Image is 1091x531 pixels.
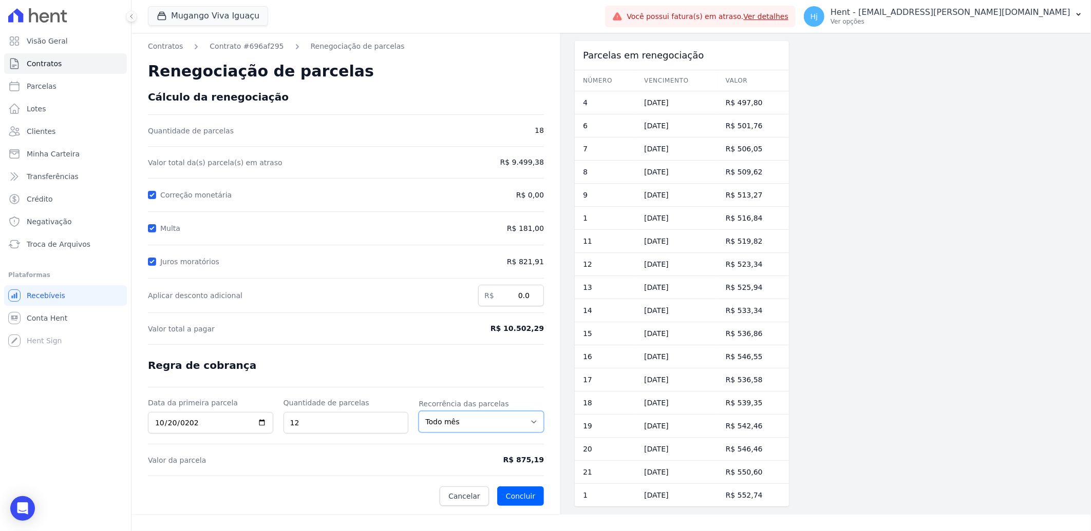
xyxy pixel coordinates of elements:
td: 1 [575,207,636,230]
a: Contratos [148,41,183,52]
td: 15 [575,322,636,345]
td: 4 [575,91,636,114]
span: Transferências [27,171,79,182]
td: 17 [575,368,636,391]
td: R$ 536,86 [718,322,789,345]
span: Parcelas [27,81,57,91]
a: Crédito [4,189,127,209]
td: R$ 539,35 [718,391,789,415]
td: 12 [575,253,636,276]
span: Você possui fatura(s) em atraso. [627,11,788,22]
td: 8 [575,161,636,184]
td: R$ 546,55 [718,345,789,368]
td: 19 [575,415,636,438]
td: [DATE] [636,368,717,391]
td: [DATE] [636,137,717,161]
span: R$ 181,00 [453,223,544,234]
td: [DATE] [636,114,717,137]
span: Negativação [27,217,72,227]
span: R$ 875,19 [453,455,544,465]
label: Correção monetária [160,191,236,199]
td: [DATE] [636,184,717,207]
a: Transferências [4,166,127,187]
span: Valor total a pagar [148,324,442,334]
th: Número [575,70,636,91]
span: Recebíveis [27,290,65,301]
td: [DATE] [636,276,717,299]
span: Cancelar [448,491,480,501]
a: Troca de Arquivos [4,234,127,254]
a: Cancelar [440,486,489,506]
span: R$ 821,91 [453,257,544,267]
td: R$ 525,94 [718,276,789,299]
label: Multa [160,224,184,232]
td: [DATE] [636,230,717,253]
span: Cálculo da renegociação [148,91,289,103]
span: Conta Hent [27,313,67,323]
p: Hent - [EMAIL_ADDRESS][PERSON_NAME][DOMAIN_NAME] [831,7,1070,17]
td: R$ 497,80 [718,91,789,114]
a: Clientes [4,121,127,142]
div: Open Intercom Messenger [10,496,35,521]
span: Minha Carteira [27,149,80,159]
td: R$ 509,62 [718,161,789,184]
td: R$ 501,76 [718,114,789,137]
span: R$ 10.502,29 [453,323,544,334]
td: [DATE] [636,207,717,230]
a: Conta Hent [4,308,127,328]
td: 16 [575,345,636,368]
td: [DATE] [636,322,717,345]
td: R$ 552,74 [718,484,789,507]
span: Contratos [27,58,62,69]
td: 14 [575,299,636,322]
button: Concluir [497,486,544,506]
span: Troca de Arquivos [27,239,90,249]
span: Visão Geral [27,36,68,46]
td: [DATE] [636,484,717,507]
a: Visão Geral [4,31,127,51]
label: Quantidade de parcelas [284,398,409,408]
span: Valor da parcela [148,455,442,465]
a: Recebíveis [4,285,127,306]
td: R$ 533,34 [718,299,789,322]
td: R$ 550,60 [718,461,789,484]
td: [DATE] [636,461,717,484]
td: 1 [575,484,636,507]
td: 7 [575,137,636,161]
a: Lotes [4,99,127,119]
td: R$ 536,58 [718,368,789,391]
span: Hj [811,13,818,20]
a: Minha Carteira [4,144,127,164]
td: [DATE] [636,299,717,322]
label: Recorrência das parcelas [419,399,544,409]
td: R$ 523,34 [718,253,789,276]
span: Regra de cobrança [148,359,256,371]
th: Valor [718,70,789,91]
span: Clientes [27,126,55,136]
a: Parcelas [4,76,127,96]
a: Renegociação de parcelas [311,41,405,52]
a: Negativação [4,211,127,232]
td: 9 [575,184,636,207]
span: Quantidade de parcelas [148,126,442,136]
td: [DATE] [636,345,717,368]
td: 21 [575,461,636,484]
th: Vencimento [636,70,717,91]
a: Ver detalhes [744,12,789,21]
td: R$ 546,46 [718,438,789,461]
a: Contrato #696af295 [210,41,284,52]
label: Aplicar desconto adicional [148,290,468,301]
td: [DATE] [636,391,717,415]
td: 18 [575,391,636,415]
td: R$ 506,05 [718,137,789,161]
td: [DATE] [636,415,717,438]
button: Mugango Viva Iguaçu [148,6,268,26]
a: Contratos [4,53,127,74]
span: Crédito [27,194,53,204]
span: Renegociação de parcelas [148,62,374,80]
span: R$ 9.499,38 [453,157,544,168]
td: [DATE] [636,438,717,461]
span: 18 [453,125,544,136]
td: R$ 513,27 [718,184,789,207]
nav: Breadcrumb [148,41,544,52]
